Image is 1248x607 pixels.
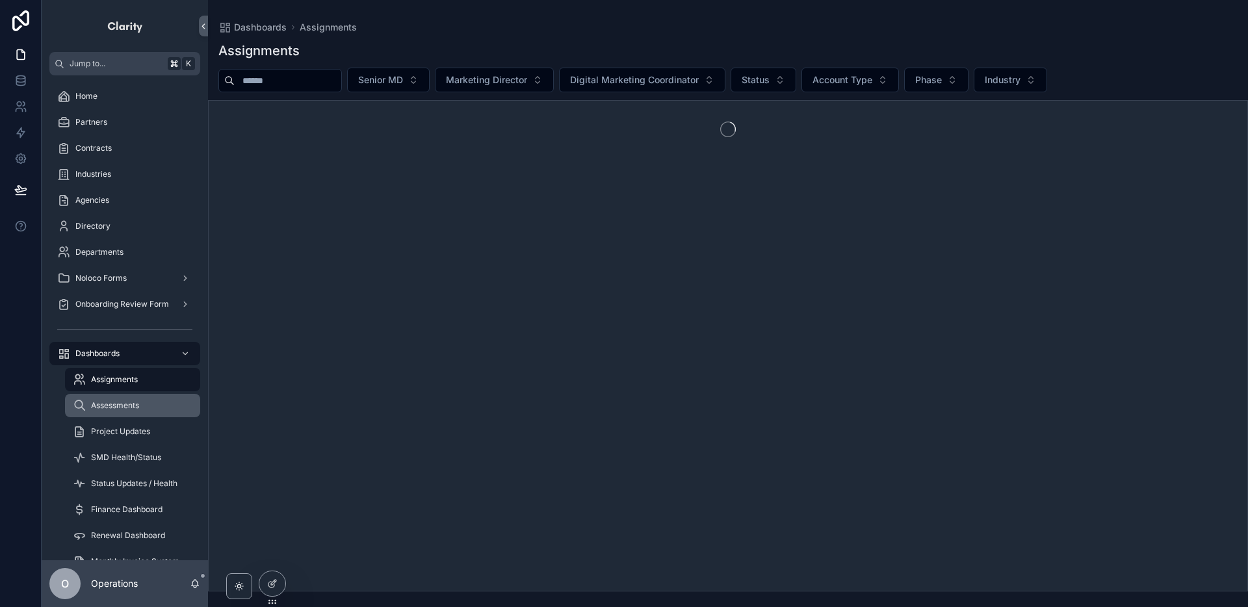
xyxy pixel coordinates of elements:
[218,42,300,60] h1: Assignments
[65,472,200,495] a: Status Updates / Health
[75,273,127,283] span: Noloco Forms
[731,68,796,92] button: Select Button
[91,504,162,515] span: Finance Dashboard
[218,21,287,34] a: Dashboards
[49,52,200,75] button: Jump to...K
[65,524,200,547] a: Renewal Dashboard
[65,368,200,391] a: Assignments
[61,576,69,591] span: O
[75,195,109,205] span: Agencies
[65,550,200,573] a: Monthly Invoice System
[91,400,139,411] span: Assessments
[75,143,112,153] span: Contracts
[801,68,899,92] button: Select Button
[435,68,554,92] button: Select Button
[49,214,200,238] a: Directory
[915,73,942,86] span: Phase
[570,73,699,86] span: Digital Marketing Coordinator
[70,58,162,69] span: Jump to...
[91,530,165,541] span: Renewal Dashboard
[65,394,200,417] a: Assessments
[985,73,1020,86] span: Industry
[91,478,177,489] span: Status Updates / Health
[742,73,770,86] span: Status
[75,221,110,231] span: Directory
[358,73,403,86] span: Senior MD
[49,240,200,264] a: Departments
[91,374,138,385] span: Assignments
[91,577,138,590] p: Operations
[65,498,200,521] a: Finance Dashboard
[974,68,1047,92] button: Select Button
[65,446,200,469] a: SMD Health/Status
[91,426,150,437] span: Project Updates
[300,21,357,34] a: Assignments
[49,266,200,290] a: Noloco Forms
[49,110,200,134] a: Partners
[49,188,200,212] a: Agencies
[91,556,179,567] span: Monthly Invoice System
[347,68,430,92] button: Select Button
[559,68,725,92] button: Select Button
[75,169,111,179] span: Industries
[42,75,208,560] div: scrollable content
[91,452,161,463] span: SMD Health/Status
[75,91,97,101] span: Home
[49,162,200,186] a: Industries
[75,247,123,257] span: Departments
[49,342,200,365] a: Dashboards
[49,84,200,108] a: Home
[234,21,287,34] span: Dashboards
[812,73,872,86] span: Account Type
[65,420,200,443] a: Project Updates
[75,299,169,309] span: Onboarding Review Form
[49,292,200,316] a: Onboarding Review Form
[446,73,527,86] span: Marketing Director
[904,68,968,92] button: Select Button
[75,117,107,127] span: Partners
[107,16,144,36] img: App logo
[49,136,200,160] a: Contracts
[183,58,194,69] span: K
[75,348,120,359] span: Dashboards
